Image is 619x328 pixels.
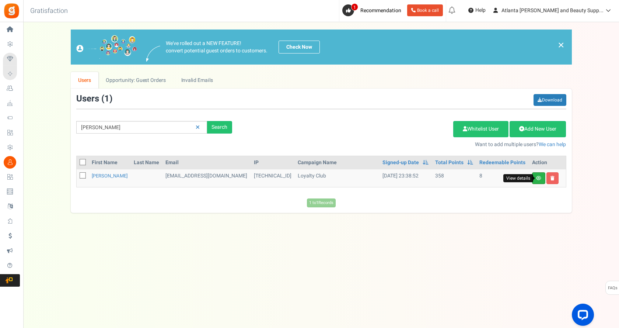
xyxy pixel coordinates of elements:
span: 1 [104,92,109,105]
a: Invalid Emails [174,72,220,89]
th: Last Name [131,156,162,169]
td: 358 [432,169,476,187]
a: Reset [192,121,203,134]
a: Check Now [279,41,320,53]
img: images [76,35,137,59]
h3: Gratisfaction [22,4,76,18]
span: Help [473,7,486,14]
td: Loyalty Club [295,169,380,187]
span: 1 [351,3,358,11]
span: FAQs [608,281,618,295]
div: View details [503,174,533,183]
th: First Name [89,156,131,169]
a: Help [465,4,489,16]
a: [PERSON_NAME] [92,172,127,179]
a: Opportunity: Guest Orders [98,72,173,89]
img: images [146,46,160,62]
th: Campaign Name [295,156,380,169]
th: Action [529,156,566,169]
div: Search [207,121,232,134]
span: Recommendation [360,7,401,14]
a: Download [534,94,566,106]
input: Search by email or name [76,121,207,134]
td: [TECHNICAL_ID] [251,169,295,187]
a: Users [71,72,99,89]
td: 8 [476,169,529,187]
a: Whitelist User [453,121,508,137]
i: Delete user [550,176,555,180]
td: [EMAIL_ADDRESS][DOMAIN_NAME] [162,169,251,187]
p: Want to add multiple users? [243,141,566,148]
a: View details [532,172,545,184]
a: Redeemable Points [479,159,525,166]
img: Gratisfaction [3,3,20,19]
a: We can help [539,141,566,148]
a: × [558,41,564,49]
span: Atlanta [PERSON_NAME] and Beauty Supp... [501,7,604,14]
td: [DATE] 23:38:52 [380,169,432,187]
a: Total Points [435,159,464,166]
th: Email [162,156,251,169]
th: IP [251,156,295,169]
a: Signed-up Date [382,159,419,166]
a: Book a call [407,4,443,16]
h3: Users ( ) [76,94,112,104]
a: 1 Recommendation [342,4,404,16]
p: We've rolled out a NEW FEATURE! convert potential guest orders to customers. [166,40,267,55]
a: Add New User [510,121,566,137]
